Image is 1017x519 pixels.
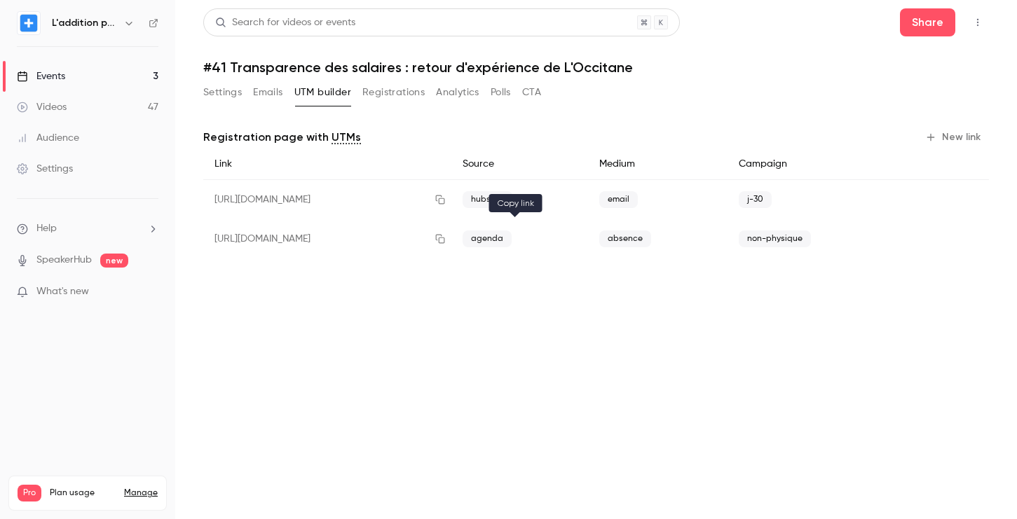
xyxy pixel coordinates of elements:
[739,230,811,247] span: non-physique
[203,59,989,76] h1: #41 Transparence des salaires : retour d'expérience de L'Occitane
[728,148,905,180] div: Campaign
[36,221,57,236] span: Help
[50,487,116,499] span: Plan usage
[203,219,451,258] div: [URL][DOMAIN_NAME]
[451,148,588,180] div: Source
[588,148,728,180] div: Medium
[920,126,989,148] button: New link
[17,162,73,176] div: Settings
[18,485,41,501] span: Pro
[17,69,65,83] div: Events
[124,487,158,499] a: Manage
[18,12,40,34] img: L'addition par Epsor
[900,8,955,36] button: Share
[52,16,118,30] h6: L'addition par Epsor
[100,254,128,268] span: new
[522,81,541,104] button: CTA
[294,81,351,104] button: UTM builder
[253,81,282,104] button: Emails
[463,191,513,208] span: hubspot
[17,221,158,236] li: help-dropdown-opener
[491,81,511,104] button: Polls
[362,81,425,104] button: Registrations
[599,230,651,247] span: absence
[36,284,89,299] span: What's new
[203,180,451,220] div: [URL][DOMAIN_NAME]
[463,230,512,247] span: agenda
[36,253,92,268] a: SpeakerHub
[332,129,361,146] a: UTMs
[215,15,355,30] div: Search for videos or events
[203,129,361,146] p: Registration page with
[17,131,79,145] div: Audience
[17,100,67,114] div: Videos
[203,148,451,180] div: Link
[739,191,772,208] span: j-30
[436,81,479,104] button: Analytics
[203,81,242,104] button: Settings
[142,286,158,298] iframe: Noticeable Trigger
[599,191,638,208] span: email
